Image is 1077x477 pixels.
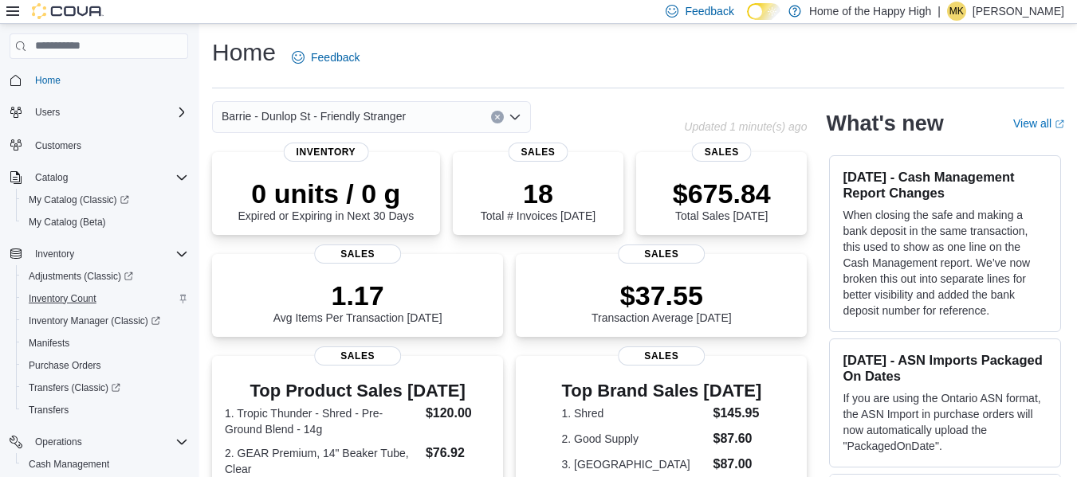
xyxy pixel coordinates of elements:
button: Home [3,68,195,92]
p: [PERSON_NAME] [973,2,1064,21]
button: Catalog [3,166,195,189]
span: Feedback [685,3,733,19]
span: Sales [692,143,752,162]
a: Purchase Orders [22,356,108,375]
p: 0 units / 0 g [238,178,414,209]
dt: 1. Tropic Thunder - Shred - Pre-Ground Blend - 14g [225,405,419,437]
h2: What's new [826,111,943,136]
span: Inventory [35,248,74,260]
button: Users [3,101,195,123]
div: Expired or Expiring in Next 30 Days [238,178,414,222]
span: My Catalog (Classic) [29,194,129,206]
button: Clear input [491,111,504,123]
dd: $87.00 [713,455,762,474]
a: Manifests [22,334,76,353]
span: Transfers (Classic) [29,381,120,394]
span: Users [35,106,60,119]
a: Inventory Manager (Classic) [16,310,195,332]
h3: [DATE] - ASN Imports Packaged On Dates [843,352,1048,384]
span: Operations [35,436,82,448]
dt: 2. Good Supply [561,431,706,447]
span: Home [29,70,188,90]
div: Avg Items Per Transaction [DATE] [273,280,442,324]
span: MK [949,2,964,21]
p: $675.84 [673,178,771,209]
span: Catalog [35,171,68,184]
button: Inventory Count [16,287,195,310]
dt: 2. GEAR Premium, 14" Beaker Tube, Clear [225,445,419,477]
span: Inventory Manager (Classic) [29,315,160,327]
span: Inventory Manager (Classic) [22,311,188,330]
span: Transfers [29,404,69,416]
button: Users [29,103,66,122]
span: Manifests [29,337,69,350]
span: Operations [29,432,188,452]
button: Inventory [29,244,81,264]
span: Customers [35,139,81,152]
a: Customers [29,136,88,155]
span: Catalog [29,168,188,187]
span: My Catalog (Beta) [29,216,106,229]
dd: $120.00 [426,404,490,423]
div: Total Sales [DATE] [673,178,771,222]
span: My Catalog (Beta) [22,213,188,232]
span: Manifests [22,334,188,353]
dt: 3. [GEOGRAPHIC_DATA] [561,456,706,472]
p: Home of the Happy High [809,2,931,21]
div: Total # Invoices [DATE] [481,178,595,222]
span: Sales [314,346,402,366]
span: Transfers [22,401,188,420]
dt: 1. Shred [561,405,706,421]
a: Transfers (Classic) [16,377,195,399]
span: Purchase Orders [29,359,101,372]
span: Inventory Count [22,289,188,308]
button: My Catalog (Beta) [16,211,195,233]
a: My Catalog (Classic) [16,189,195,211]
p: If you are using the Ontario ASN format, the ASN Import in purchase orders will now automatically... [843,390,1048,454]
button: Purchase Orders [16,354,195,377]
a: My Catalog (Classic) [22,190,136,209]
div: Michael Kirkman [947,2,966,21]
h1: Home [212,37,276,68]
span: My Catalog (Classic) [22,190,188,209]
span: Transfers (Classic) [22,378,188,397]
button: Operations [29,432,88,452]
p: | [937,2,941,21]
span: Purchase Orders [22,356,188,375]
a: Transfers (Classic) [22,378,127,397]
span: Cash Management [29,458,109,471]
a: Adjustments (Classic) [16,265,195,287]
p: 18 [481,178,595,209]
h3: Top Brand Sales [DATE] [561,381,761,401]
img: Cova [32,3,104,19]
span: Inventory Count [29,292,96,305]
span: Sales [618,346,706,366]
button: Inventory [3,243,195,265]
span: Adjustments (Classic) [22,267,188,286]
span: Adjustments (Classic) [29,270,133,283]
div: Transaction Average [DATE] [592,280,732,324]
button: Operations [3,431,195,453]
span: Users [29,103,188,122]
a: Inventory Count [22,289,103,308]
p: Updated 1 minute(s) ago [684,120,807,133]
input: Dark Mode [747,3,780,20]
span: Inventory [284,143,369,162]
dd: $76.92 [426,444,490,463]
a: Cash Management [22,455,116,474]
span: Customers [29,135,188,154]
button: Customers [3,133,195,156]
span: Sales [314,244,402,264]
dd: $145.95 [713,404,762,423]
a: View allExternal link [1013,117,1064,130]
a: Home [29,71,67,90]
button: Cash Management [16,453,195,475]
a: Transfers [22,401,75,420]
button: Catalog [29,168,74,187]
span: Feedback [311,49,360,65]
span: Dark Mode [747,20,748,21]
span: Sales [618,244,706,264]
a: Adjustments (Classic) [22,267,140,286]
p: $37.55 [592,280,732,311]
a: My Catalog (Beta) [22,213,112,232]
